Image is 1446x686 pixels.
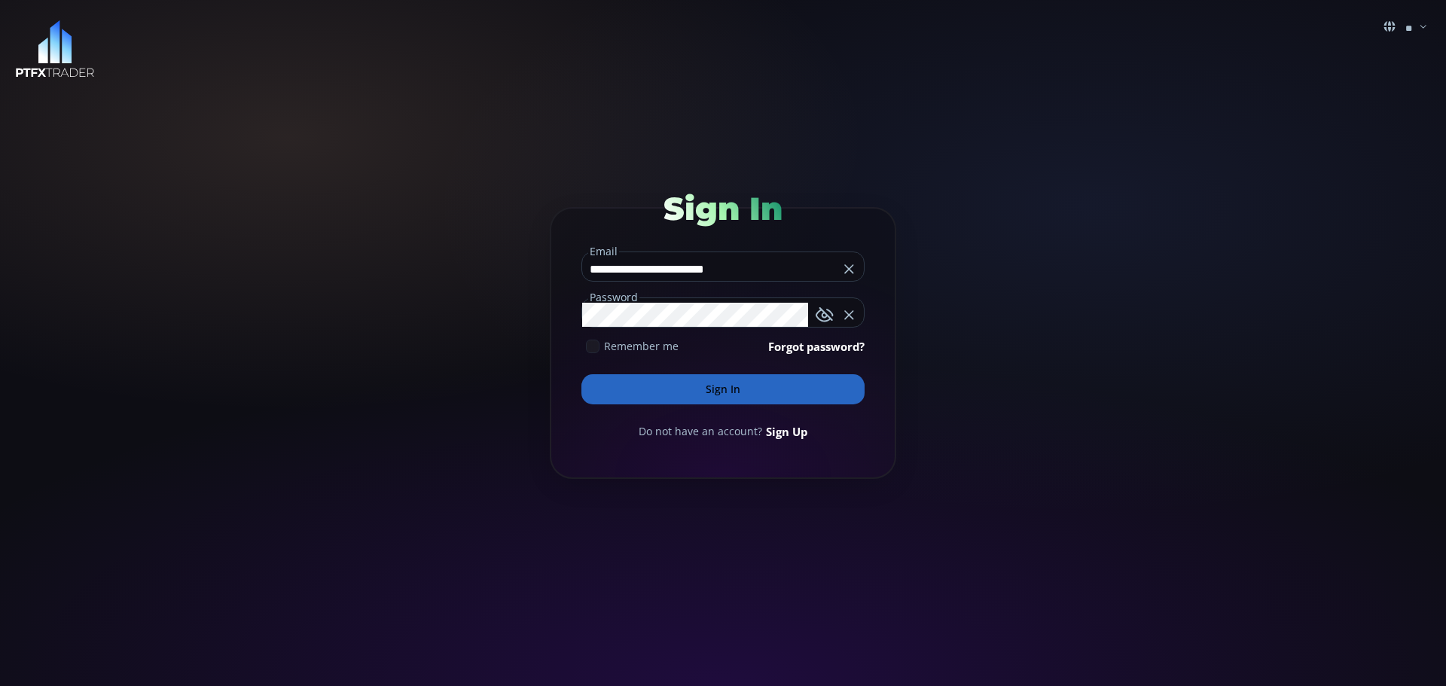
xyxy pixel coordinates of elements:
[15,20,95,78] img: LOGO
[581,374,865,404] button: Sign In
[768,338,865,355] a: Forgot password?
[766,423,807,440] a: Sign Up
[664,189,782,228] span: Sign In
[604,338,679,354] span: Remember me
[581,423,865,440] div: Do not have an account?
